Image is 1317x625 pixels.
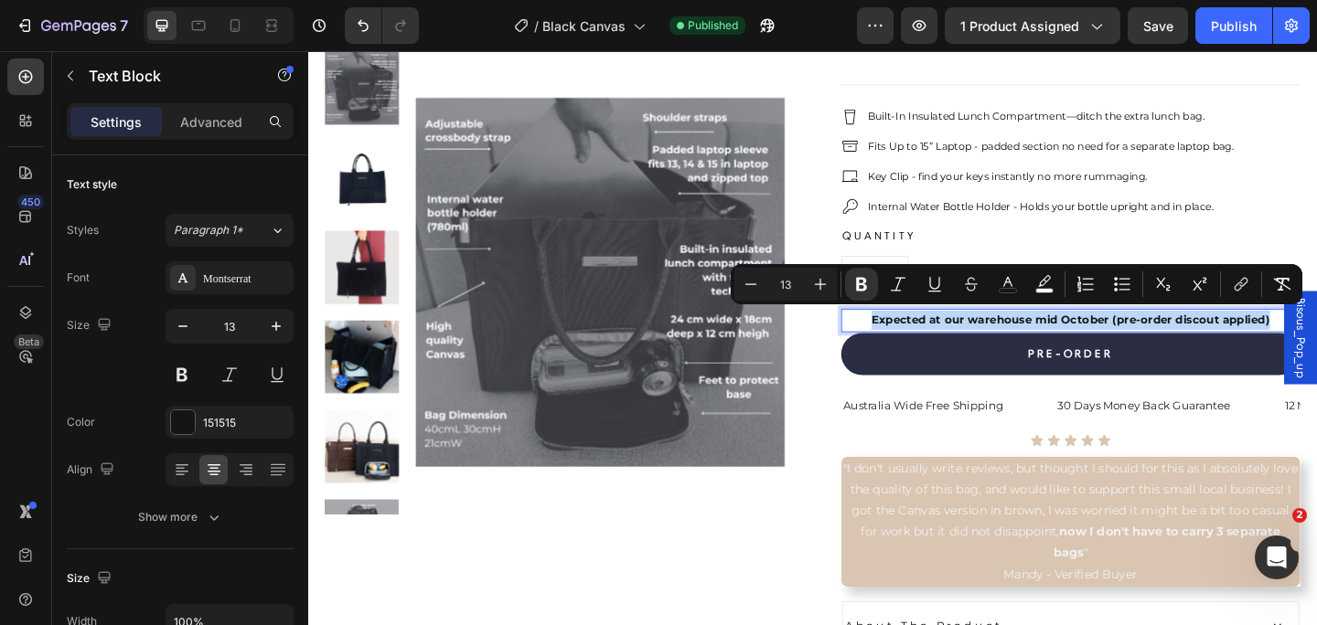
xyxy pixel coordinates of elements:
strong: Expected at our warehouse mid October (pre-order discout applied) [613,285,1046,300]
p: "I don't usually write reviews, but thought I should for this as I absolutely love the quality of... [582,443,1078,558]
span: / [534,16,539,36]
span: Black Canvas [542,16,626,36]
iframe: Design area [308,51,1317,625]
button: decrement [581,224,608,257]
div: Align [67,458,118,482]
strong: now I don't have to carry 3 separate bags [810,514,1057,554]
div: Styles [67,222,99,238]
div: Undo/Redo [345,7,419,44]
p: 7 [120,15,128,37]
button: Publish [1195,7,1272,44]
span: 1 product assigned [960,16,1079,36]
div: PRE-ORDER [783,322,876,339]
span: Fits Up to 15” Laptop - padded section no need for a separate laptop bag. [609,97,1008,111]
span: Save [1143,18,1173,34]
button: 1 product assigned [945,7,1120,44]
button: Show more [67,501,294,534]
button: 7 [7,7,136,44]
p: Text Block [89,65,244,87]
span: 2 [1292,508,1307,523]
div: Quantity [580,191,1080,214]
p: Australia Wide Free Shipping [583,376,757,397]
div: 30 days money back guarantee [814,374,1006,398]
div: Size [67,567,115,591]
div: Text style [67,176,117,193]
span: Key Clip - find your keys instantly no more rummaging. [609,130,914,143]
span: Internal Water Bottle Holder - Holds your bottle upright and in place. [609,163,986,176]
iframe: Intercom live chat [1255,535,1299,579]
button: PRE-ORDER [580,307,1080,354]
p: Settings [91,112,142,132]
div: Montserrat [203,270,289,287]
span: Built-In Insulated Lunch Compartment—ditch the extra lunch bag. [609,64,976,78]
div: Color [67,414,95,430]
p: 12 Month Warranty [1063,376,1172,397]
span: Bisous_Pop_up [1070,269,1088,355]
div: 450 [17,195,44,209]
div: Publish [1211,16,1257,36]
span: Paragraph 1* [174,222,243,238]
button: Paragraph 1* [166,214,294,247]
input: quantity [608,224,649,257]
div: Size [67,313,115,338]
p: Mandy - Verified Buyer [582,558,1078,581]
button: increment [649,224,677,257]
span: Published [688,17,738,34]
p: Advanced [180,112,242,132]
div: Show more [138,508,223,526]
div: 151515 [203,415,289,431]
button: Save [1128,7,1188,44]
div: Rich Text Editor. Editing area: main [580,281,1080,305]
div: Beta [14,334,44,349]
div: Font [67,270,90,286]
div: Editor contextual toolbar [731,264,1302,304]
